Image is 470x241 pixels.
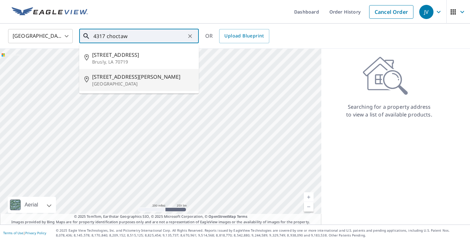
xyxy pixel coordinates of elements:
a: Current Level 5, Zoom Out [304,202,314,212]
a: Upload Blueprint [219,29,269,43]
span: [STREET_ADDRESS][PERSON_NAME] [92,73,194,81]
p: © 2025 Eagle View Technologies, Inc. and Pictometry International Corp. All Rights Reserved. Repo... [56,228,467,238]
a: Cancel Order [369,5,413,19]
div: OR [205,29,269,43]
div: JV [419,5,433,19]
div: [GEOGRAPHIC_DATA] [8,27,73,45]
p: Searching for a property address to view a list of available products. [346,103,433,118]
input: Search by address or latitude-longitude [93,27,186,45]
p: Brusly, LA 70719 [92,59,194,65]
div: Aerial [8,197,56,213]
a: Terms [237,214,248,219]
p: | [3,231,46,235]
a: Current Level 5, Zoom In [304,192,314,202]
div: Aerial [23,197,40,213]
span: [STREET_ADDRESS] [92,51,194,59]
a: OpenStreetMap [208,214,236,219]
a: Terms of Use [3,231,23,235]
p: [GEOGRAPHIC_DATA] [92,81,194,87]
span: Upload Blueprint [224,32,264,40]
button: Clear [186,32,195,41]
span: © 2025 TomTom, Earthstar Geographics SIO, © 2025 Microsoft Corporation, © [74,214,248,219]
img: EV Logo [12,7,88,17]
a: Privacy Policy [25,231,46,235]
